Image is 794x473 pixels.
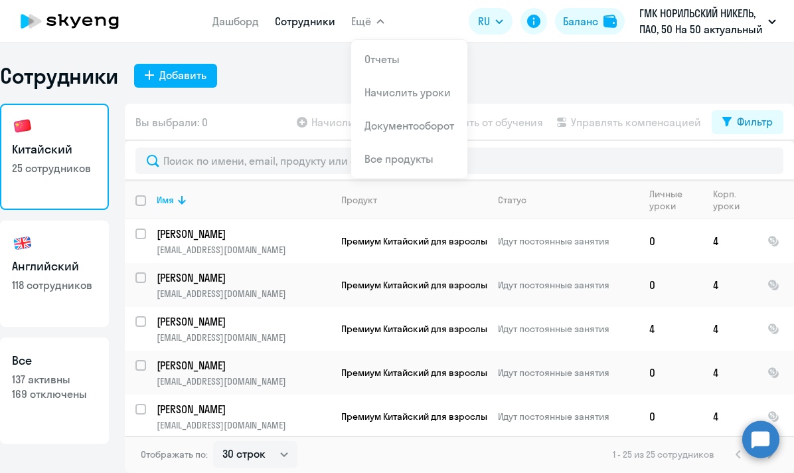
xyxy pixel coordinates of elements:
p: Идут постоянные занятия [498,411,638,423]
button: Ещё [351,8,384,35]
a: Документооборот [364,119,454,132]
td: 0 [639,219,702,263]
p: 137 активны [12,372,97,387]
p: [EMAIL_ADDRESS][DOMAIN_NAME] [157,419,330,431]
p: [PERSON_NAME] [157,314,330,329]
span: RU [478,13,490,29]
div: Продукт [341,194,487,206]
div: Корп. уроки [713,188,747,212]
a: Отчеты [364,52,400,66]
td: 4 [702,307,757,351]
div: Добавить [159,67,206,83]
td: 0 [639,263,702,307]
p: [EMAIL_ADDRESS][DOMAIN_NAME] [157,375,330,387]
td: 4 [639,307,702,351]
div: Личные уроки [649,188,702,212]
span: Ещё [351,13,371,29]
a: [PERSON_NAME][EMAIL_ADDRESS][DOMAIN_NAME] [157,402,330,431]
p: 118 сотрудников [12,278,97,292]
td: 4 [702,351,757,395]
p: [EMAIL_ADDRESS][DOMAIN_NAME] [157,331,330,343]
p: [PERSON_NAME] [157,358,330,373]
button: Фильтр [712,110,783,134]
p: Идут постоянные занятия [498,323,638,335]
span: Премиум Китайский для взрослых [341,411,492,423]
div: Баланс [563,13,598,29]
a: Начислить уроки [364,86,451,99]
td: 4 [702,395,757,438]
span: Премиум Китайский для взрослых [341,279,492,291]
td: 0 [639,395,702,438]
a: Дашборд [212,15,259,28]
div: Личные уроки [649,188,692,212]
img: chinese [12,116,33,137]
td: 0 [639,351,702,395]
button: Добавить [134,64,217,88]
span: Премиум Китайский для взрослых [341,235,492,247]
div: Корп. уроки [713,188,756,212]
div: Статус [498,194,638,206]
p: [PERSON_NAME] [157,402,330,417]
div: Имя [157,194,174,206]
span: 1 - 25 из 25 сотрудников [613,448,714,460]
p: [PERSON_NAME] [157,270,330,285]
a: Все продукты [364,152,434,165]
td: 4 [702,263,757,307]
p: [EMAIL_ADDRESS][DOMAIN_NAME] [157,244,330,256]
a: [PERSON_NAME][EMAIL_ADDRESS][DOMAIN_NAME] [157,270,330,300]
p: [PERSON_NAME] [157,227,330,241]
img: balance [603,15,617,28]
h3: Все [12,352,97,369]
p: [EMAIL_ADDRESS][DOMAIN_NAME] [157,288,330,300]
div: Фильтр [737,114,773,130]
p: 25 сотрудников [12,161,97,175]
p: Идут постоянные занятия [498,235,638,247]
span: Отображать по: [141,448,208,460]
div: Продукт [341,194,377,206]
p: 169 отключены [12,387,97,401]
p: Идут постоянные занятия [498,279,638,291]
button: Балансbalance [555,8,625,35]
input: Поиск по имени, email, продукту или статусу [135,147,783,174]
div: Статус [498,194,526,206]
h3: Английский [12,258,97,275]
h3: Китайский [12,141,97,158]
button: ГМК НОРИЛЬСКИЙ НИКЕЛЬ, ПАО, 50 На 50 актуальный 2021 [633,5,783,37]
img: english [12,233,33,254]
a: [PERSON_NAME][EMAIL_ADDRESS][DOMAIN_NAME] [157,358,330,387]
a: [PERSON_NAME][EMAIL_ADDRESS][DOMAIN_NAME] [157,314,330,343]
a: Сотрудники [275,15,335,28]
span: Премиум Китайский для взрослых [341,367,492,379]
p: Идут постоянные занятия [498,367,638,379]
a: [PERSON_NAME][EMAIL_ADDRESS][DOMAIN_NAME] [157,227,330,256]
div: Имя [157,194,330,206]
span: Вы выбрали: 0 [135,114,208,130]
span: Премиум Китайский для взрослых [341,323,492,335]
button: RU [469,8,513,35]
p: ГМК НОРИЛЬСКИЙ НИКЕЛЬ, ПАО, 50 На 50 актуальный 2021 [639,5,763,37]
td: 4 [702,219,757,263]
